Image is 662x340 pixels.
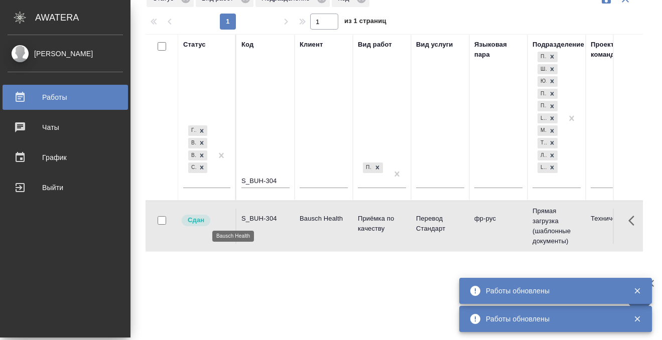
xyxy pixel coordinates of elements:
div: Прямая загрузка (шаблонные документы), Шаблонные документы, Юридический, Проектный офис, Проектна... [537,161,559,174]
div: Работы обновлены [486,286,618,296]
div: В ожидании [188,150,196,161]
div: Готов к работе, В работе, В ожидании, Сдан [187,149,208,162]
td: фр-рус [469,209,527,244]
p: Перевод Стандарт [416,214,464,234]
a: Чаты [3,115,128,140]
div: Прямая загрузка (шаблонные документы), Шаблонные документы, Юридический, Проектный офис, Проектна... [537,88,559,100]
div: Прямая загрузка (шаблонные документы), Шаблонные документы, Юридический, Проектный офис, Проектна... [537,149,559,162]
div: Вид работ [358,40,392,50]
div: AWATERA [35,8,130,28]
div: Код [241,40,253,50]
div: Прямая загрузка (шаблонные документы), Шаблонные документы, Юридический, Проектный офис, Проектна... [537,63,559,76]
div: Технический [538,138,547,148]
td: Технический [586,209,644,244]
div: Клиент [300,40,323,50]
div: Работы обновлены [486,314,618,324]
div: Прямая загрузка (шаблонные документы), Шаблонные документы, Юридический, Проектный офис, Проектна... [537,51,559,63]
div: Прямая загрузка (шаблонные документы) [538,52,547,62]
div: Языковая пара [474,40,522,60]
div: Работы [8,90,123,105]
div: Прямая загрузка (шаблонные документы), Шаблонные документы, Юридический, Проектный офис, Проектна... [537,137,559,149]
a: Выйти [3,175,128,200]
button: Закрыть [627,314,647,323]
p: Bausch Health [300,214,348,224]
div: Прямая загрузка (шаблонные документы), Шаблонные документы, Юридический, Проектный офис, Проектна... [537,75,559,88]
div: Прямая загрузка (шаблонные документы), Шаблонные документы, Юридический, Проектный офис, Проектна... [537,112,559,125]
div: Приёмка по качеству [363,162,372,173]
div: В работе [188,138,196,148]
div: Шаблонные документы [538,64,547,75]
span: из 1 страниц [344,15,386,30]
div: Готов к работе [188,125,196,136]
div: Проектный офис [538,89,547,99]
div: Готов к работе, В работе, В ожидании, Сдан [187,124,208,137]
div: [PERSON_NAME] [8,48,123,59]
div: Юридический [538,76,547,87]
div: LegalQA [538,113,547,124]
div: Локализация [538,150,547,161]
div: Прямая загрузка (шаблонные документы), Шаблонные документы, Юридический, Проектный офис, Проектна... [537,124,559,137]
a: График [3,145,128,170]
div: Готов к работе, В работе, В ожидании, Сдан [187,161,208,174]
div: Готов к работе, В работе, В ожидании, Сдан [187,137,208,149]
div: Медицинский [538,125,547,136]
div: Подразделение [533,40,584,50]
div: Проектная команда [591,40,639,60]
div: Менеджер проверил работу исполнителя, передает ее на следующий этап [181,214,230,227]
div: Приёмка по качеству [362,161,384,174]
td: Прямая загрузка (шаблонные документы) [527,201,586,251]
p: Сдан [188,215,204,225]
div: Чаты [8,120,123,135]
button: Закрыть [627,286,647,295]
div: Прямая загрузка (шаблонные документы), Шаблонные документы, Юридический, Проектный офис, Проектна... [537,100,559,112]
div: Выйти [8,180,123,195]
div: Вид услуги [416,40,453,50]
div: LocQA [538,162,547,173]
div: S_BUH-304 [241,214,290,224]
a: Работы [3,85,128,110]
div: Статус [183,40,206,50]
button: Здесь прячутся важные кнопки [622,209,646,233]
p: Приёмка по качеству [358,214,406,234]
div: График [8,150,123,165]
div: Проектная группа [538,101,547,111]
div: Сдан [188,162,196,173]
